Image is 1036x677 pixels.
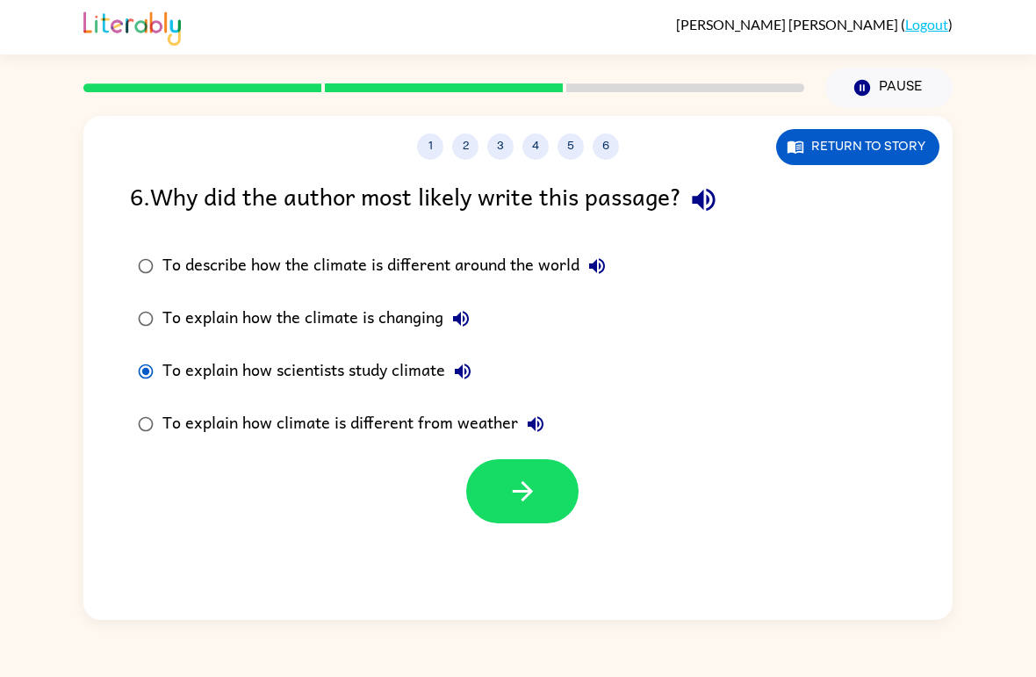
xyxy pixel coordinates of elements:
[443,301,478,336] button: To explain how the climate is changing
[676,16,901,32] span: [PERSON_NAME] [PERSON_NAME]
[487,133,514,160] button: 3
[825,68,953,108] button: Pause
[905,16,948,32] a: Logout
[162,354,480,389] div: To explain how scientists study climate
[676,16,953,32] div: ( )
[452,133,478,160] button: 2
[445,354,480,389] button: To explain how scientists study climate
[593,133,619,160] button: 6
[776,129,939,165] button: Return to story
[162,301,478,336] div: To explain how the climate is changing
[518,407,553,442] button: To explain how climate is different from weather
[162,407,553,442] div: To explain how climate is different from weather
[130,177,906,222] div: 6 . Why did the author most likely write this passage?
[579,248,615,284] button: To describe how the climate is different around the world
[417,133,443,160] button: 1
[83,7,181,46] img: Literably
[522,133,549,160] button: 4
[162,248,615,284] div: To describe how the climate is different around the world
[558,133,584,160] button: 5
